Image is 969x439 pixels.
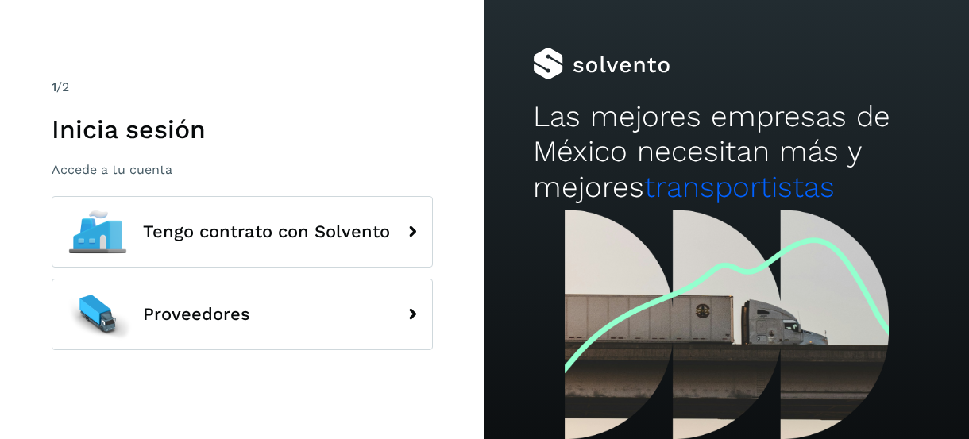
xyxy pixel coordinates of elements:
[52,78,433,97] div: /2
[52,279,433,350] button: Proveedores
[533,99,921,205] h2: Las mejores empresas de México necesitan más y mejores
[644,170,835,204] span: transportistas
[52,162,433,177] p: Accede a tu cuenta
[52,79,56,94] span: 1
[52,196,433,268] button: Tengo contrato con Solvento
[143,222,390,241] span: Tengo contrato con Solvento
[143,305,250,324] span: Proveedores
[52,114,433,144] h1: Inicia sesión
